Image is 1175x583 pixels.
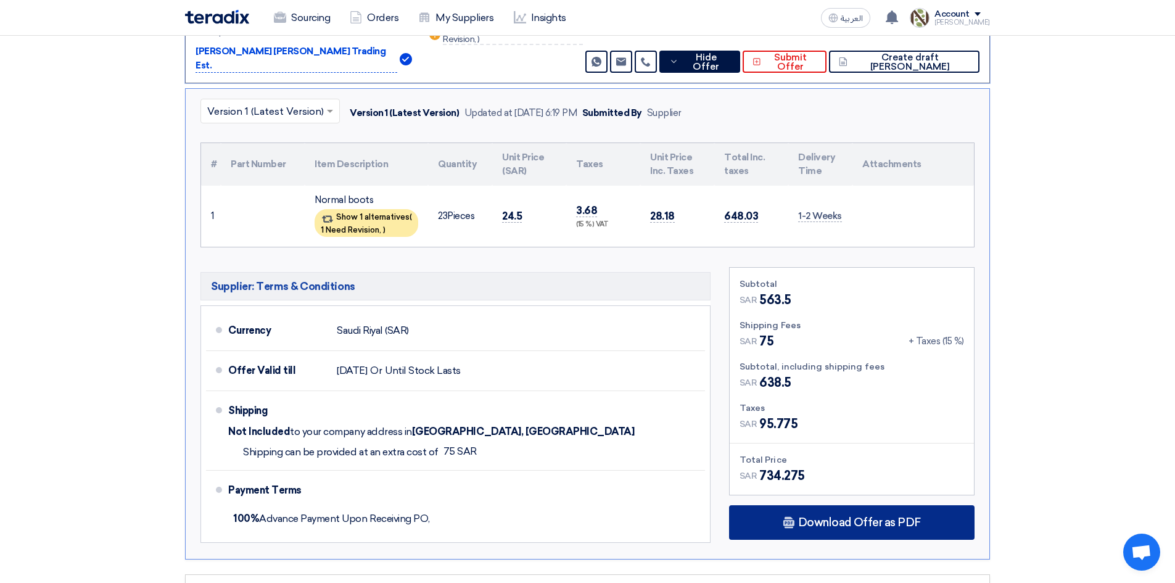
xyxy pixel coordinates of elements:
th: # [201,143,221,186]
span: ) [383,225,385,234]
th: Unit Price (SAR) [492,143,566,186]
div: Total Price [740,453,964,466]
div: Version 1 (Latest Version) [350,106,460,120]
strong: 100% [233,513,259,524]
span: [GEOGRAPHIC_DATA], [GEOGRAPHIC_DATA] [412,426,635,438]
div: 1 Alternatives Proposed [443,27,582,45]
th: Quantity [428,143,492,186]
span: 3.68 [576,204,597,217]
div: Updated at [DATE] 6:19 PM [464,106,577,120]
span: Create draft [PERSON_NAME] [851,53,970,72]
span: Until Stock Lasts [385,365,461,377]
span: SAR [740,294,757,307]
div: Shipping Fees [740,319,964,332]
button: العربية [821,8,870,28]
div: + Taxes (15 %) [909,334,964,349]
span: 1-2 Weeks [798,210,842,222]
button: Create draft [PERSON_NAME] [829,51,979,73]
div: Saudi Riyal (SAR) [337,319,409,342]
span: 563.5 [759,291,791,309]
div: Offer Valid till [228,356,327,386]
span: SAR [740,335,757,348]
span: [DATE] [337,365,367,377]
div: Taxes [740,402,964,415]
div: Supplier [647,106,682,120]
a: Orders [340,4,408,31]
span: SAR [740,418,757,431]
p: [PERSON_NAME] [PERSON_NAME] Trading Est. [196,44,397,73]
div: Payment Terms [228,476,690,505]
td: 1 [201,186,221,247]
h5: Supplier: Terms & Conditions [200,272,711,300]
span: 1 Need Revision, [321,225,381,234]
span: SAR [740,469,757,482]
th: Delivery Time [788,143,852,186]
th: Taxes [566,143,640,186]
span: 23 [438,210,447,221]
th: Unit Price Inc. Taxes [640,143,714,186]
span: ) [477,34,480,44]
span: 75 SAR [443,445,477,458]
span: to your company address in [290,426,412,438]
a: My Suppliers [408,4,503,31]
button: Submit Offer [743,51,827,73]
span: 28.18 [650,210,675,223]
span: ( [410,212,412,221]
div: Currency [228,316,327,345]
span: 75 [759,332,773,350]
div: Open chat [1123,534,1160,571]
span: Not Included [228,426,290,438]
th: Part Number [221,143,305,186]
img: Verified Account [400,53,412,65]
td: Pieces [428,186,492,247]
span: Hide Offer [682,53,730,72]
a: Insights [504,4,576,31]
span: Submit Offer [764,53,817,72]
th: Total Inc. taxes [714,143,788,186]
img: Teradix logo [185,10,249,24]
span: Advance Payment Upon Receiving PO, [233,513,430,524]
span: 648.03 [724,210,758,223]
div: Account [934,9,970,20]
span: 638.5 [759,373,791,392]
div: Normal boots [315,193,418,207]
div: Show 1 alternatives [315,209,418,237]
div: Subtotal [740,278,964,291]
span: العربية [841,14,863,23]
button: Hide Offer [659,51,741,73]
span: Download Offer as PDF [798,517,921,528]
div: (15 %) VAT [576,220,630,230]
div: [PERSON_NAME] [934,19,990,26]
div: Submitted By [582,106,642,120]
div: Shipping [228,396,327,426]
div: Subtotal, including shipping fees [740,360,964,373]
th: Attachments [852,143,974,186]
span: Shipping can be provided at an extra cost of [243,446,439,458]
span: 95.775 [759,415,798,433]
span: 734.275 [759,466,805,485]
th: Item Description [305,143,428,186]
span: SAR [740,376,757,389]
img: Screenshot___1756930143446.png [910,8,930,28]
a: Sourcing [264,4,340,31]
span: 24.5 [502,210,522,223]
span: Or [370,365,382,377]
